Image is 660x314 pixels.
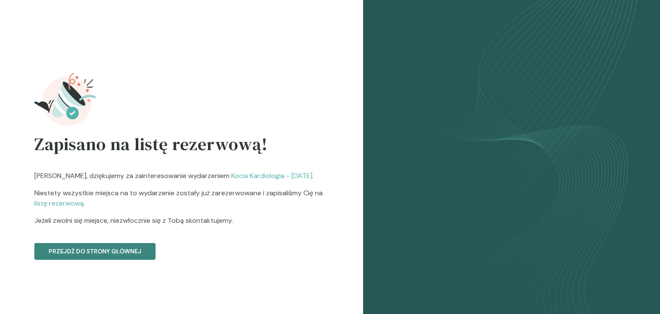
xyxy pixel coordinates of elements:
a: Przejdź do strony głównej [34,233,329,260]
p: Przejdź do strony głównej [49,247,141,256]
span: listę rezerwową [34,199,84,208]
img: registration_success.svg [34,68,98,131]
span: Kocia Kardiologia - [DATE] [231,171,312,180]
button: Przejdź do strony głównej [34,243,156,260]
p: [PERSON_NAME] , dziękujemy za zainteresowanie wydarzeniem . [34,171,329,233]
h3: Zapisano na listę rezerwową! [34,131,329,164]
span: Niestety wszystkie miejsca na to wydarzenie zostały już zarezerwowane i zapisaliśmy Cię na . [34,188,329,215]
span: Jeżeli zwolni się miejsce, niezwłocznie się z Tobą skontaktujemy. [34,215,329,226]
